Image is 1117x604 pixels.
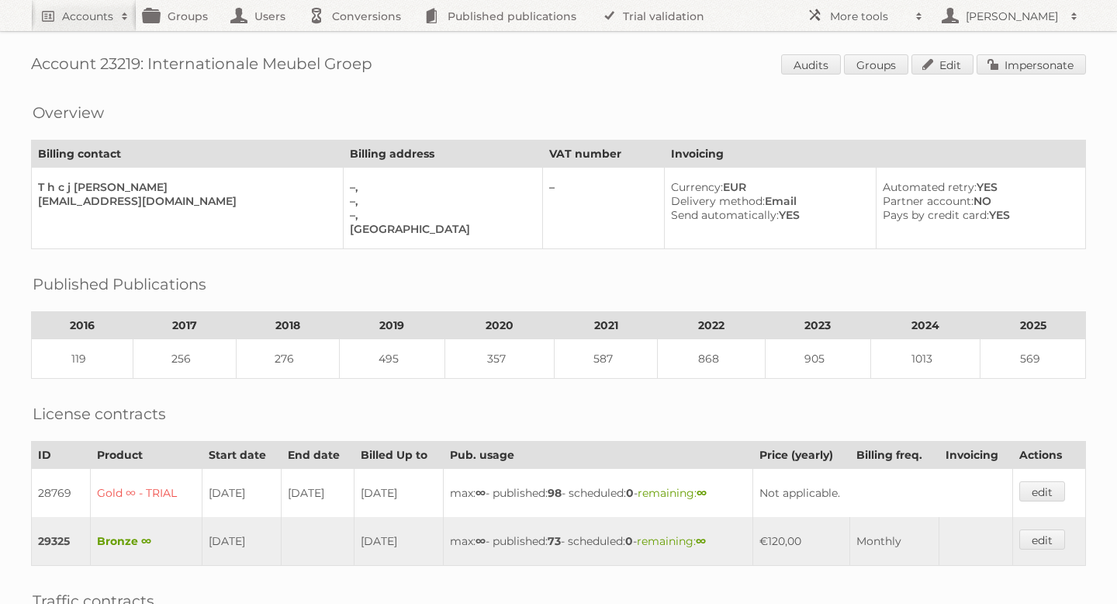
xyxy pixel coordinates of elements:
th: Billing freq. [850,442,939,469]
h2: Overview [33,101,104,124]
div: [GEOGRAPHIC_DATA] [350,222,530,236]
td: max: - published: - scheduled: - [444,517,753,566]
td: 256 [133,339,236,379]
th: 2024 [870,312,980,339]
th: Invoicing [664,141,1085,168]
th: 2023 [765,312,870,339]
td: [DATE] [354,469,443,518]
td: – [542,168,664,249]
span: Send automatically: [671,208,779,222]
th: 2020 [444,312,554,339]
th: VAT number [542,141,664,168]
strong: 98 [548,486,562,500]
strong: ∞ [476,534,486,548]
th: Invoicing [939,442,1012,469]
th: Start date [202,442,281,469]
td: 868 [658,339,766,379]
h2: More tools [830,9,908,24]
th: Pub. usage [444,442,753,469]
td: max: - published: - scheduled: - [444,469,753,518]
span: remaining: [637,534,706,548]
th: Price (yearly) [752,442,849,469]
span: Currency: [671,180,723,194]
th: 2022 [658,312,766,339]
td: €120,00 [752,517,849,566]
td: 587 [555,339,658,379]
td: 276 [236,339,339,379]
div: EUR [671,180,863,194]
div: –, [350,208,530,222]
div: [EMAIL_ADDRESS][DOMAIN_NAME] [38,194,330,208]
th: Billing address [343,141,542,168]
td: 569 [980,339,1086,379]
td: 495 [340,339,445,379]
th: 2017 [133,312,236,339]
td: Monthly [850,517,939,566]
td: 119 [32,339,133,379]
strong: 0 [626,486,634,500]
span: remaining: [638,486,707,500]
td: Gold ∞ - TRIAL [91,469,202,518]
strong: 0 [625,534,633,548]
th: 2025 [980,312,1086,339]
span: Partner account: [883,194,973,208]
a: Audits [781,54,841,75]
td: [DATE] [281,469,354,518]
td: Not applicable. [752,469,1012,518]
th: 2018 [236,312,339,339]
h1: Account 23219: Internationale Meubel Groep [31,54,1086,78]
a: Groups [844,54,908,75]
div: –, [350,194,530,208]
th: Billed Up to [354,442,443,469]
td: 1013 [870,339,980,379]
th: Billing contact [32,141,344,168]
h2: Accounts [62,9,113,24]
strong: ∞ [697,486,707,500]
th: 2021 [555,312,658,339]
span: Pays by credit card: [883,208,989,222]
td: [DATE] [202,469,281,518]
span: Automated retry: [883,180,977,194]
a: Edit [911,54,973,75]
td: 29325 [32,517,91,566]
th: ID [32,442,91,469]
td: [DATE] [354,517,443,566]
h2: License contracts [33,402,166,425]
th: Actions [1012,442,1085,469]
div: Email [671,194,863,208]
h2: [PERSON_NAME] [962,9,1063,24]
td: 905 [765,339,870,379]
th: Product [91,442,202,469]
td: Bronze ∞ [91,517,202,566]
th: 2016 [32,312,133,339]
a: edit [1019,529,1065,550]
a: Impersonate [977,54,1086,75]
h2: Published Publications [33,272,206,296]
strong: ∞ [696,534,706,548]
div: YES [671,208,863,222]
th: End date [281,442,354,469]
div: YES [883,180,1073,194]
div: YES [883,208,1073,222]
div: –, [350,180,530,194]
strong: 73 [548,534,561,548]
div: NO [883,194,1073,208]
td: 357 [444,339,554,379]
a: edit [1019,481,1065,502]
strong: ∞ [476,486,486,500]
div: T h c j [PERSON_NAME] [38,180,330,194]
th: 2019 [340,312,445,339]
span: Delivery method: [671,194,765,208]
td: 28769 [32,469,91,518]
td: [DATE] [202,517,281,566]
